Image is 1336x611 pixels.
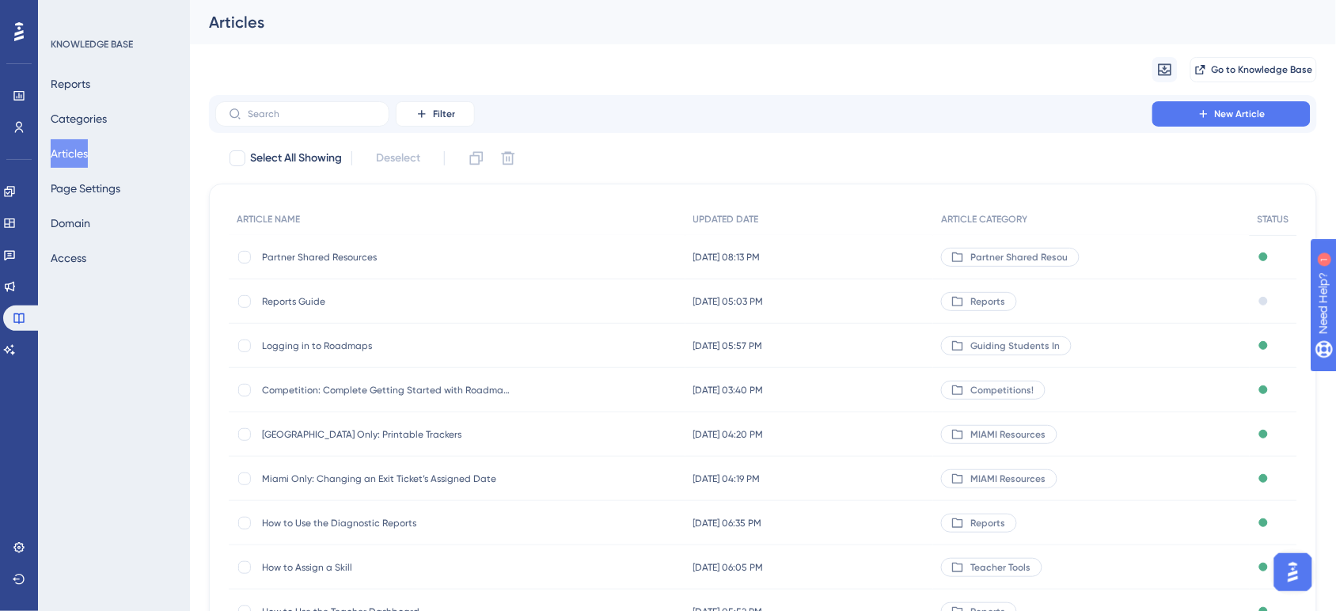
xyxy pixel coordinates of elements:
[970,295,1005,308] span: Reports
[693,517,762,529] span: [DATE] 06:35 PM
[1190,57,1317,82] button: Go to Knowledge Base
[362,144,435,173] button: Deselect
[693,251,761,264] span: [DATE] 08:13 PM
[262,384,515,397] span: Competition: Complete Getting Started with Roadmaps Course
[262,561,515,574] span: How to Assign a Skill
[51,174,120,203] button: Page Settings
[262,472,515,485] span: Miami Only: Changing an Exit Ticket’s Assigned Date
[262,517,515,529] span: How to Use the Diagnostic Reports
[970,472,1046,485] span: MIAMI Resources
[262,340,515,352] span: Logging in to Roadmaps
[693,213,759,226] span: UPDATED DATE
[433,108,455,120] span: Filter
[51,139,88,168] button: Articles
[262,251,515,264] span: Partner Shared Resources
[237,213,300,226] span: ARTICLE NAME
[51,70,90,98] button: Reports
[1215,108,1266,120] span: New Article
[1152,101,1311,127] button: New Article
[693,295,764,308] span: [DATE] 05:03 PM
[693,561,764,574] span: [DATE] 06:05 PM
[970,561,1030,574] span: Teacher Tools
[1270,548,1317,596] iframe: UserGuiding AI Assistant Launcher
[262,295,515,308] span: Reports Guide
[970,428,1046,441] span: MIAMI Resources
[51,244,86,272] button: Access
[51,209,90,237] button: Domain
[51,38,133,51] div: KNOWLEDGE BASE
[693,340,763,352] span: [DATE] 05:57 PM
[250,149,342,168] span: Select All Showing
[941,213,1027,226] span: ARTICLE CATEGORY
[262,428,515,441] span: [GEOGRAPHIC_DATA] Only: Printable Trackers
[693,472,761,485] span: [DATE] 04:19 PM
[970,251,1068,264] span: Partner Shared Resou
[376,149,420,168] span: Deselect
[693,384,764,397] span: [DATE] 03:40 PM
[110,8,115,21] div: 1
[693,428,764,441] span: [DATE] 04:20 PM
[1258,213,1289,226] span: STATUS
[396,101,475,127] button: Filter
[51,104,107,133] button: Categories
[970,517,1005,529] span: Reports
[37,4,99,23] span: Need Help?
[248,108,376,120] input: Search
[970,384,1034,397] span: Competitions!
[970,340,1060,352] span: Guiding Students In
[1212,63,1313,76] span: Go to Knowledge Base
[209,11,1277,33] div: Articles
